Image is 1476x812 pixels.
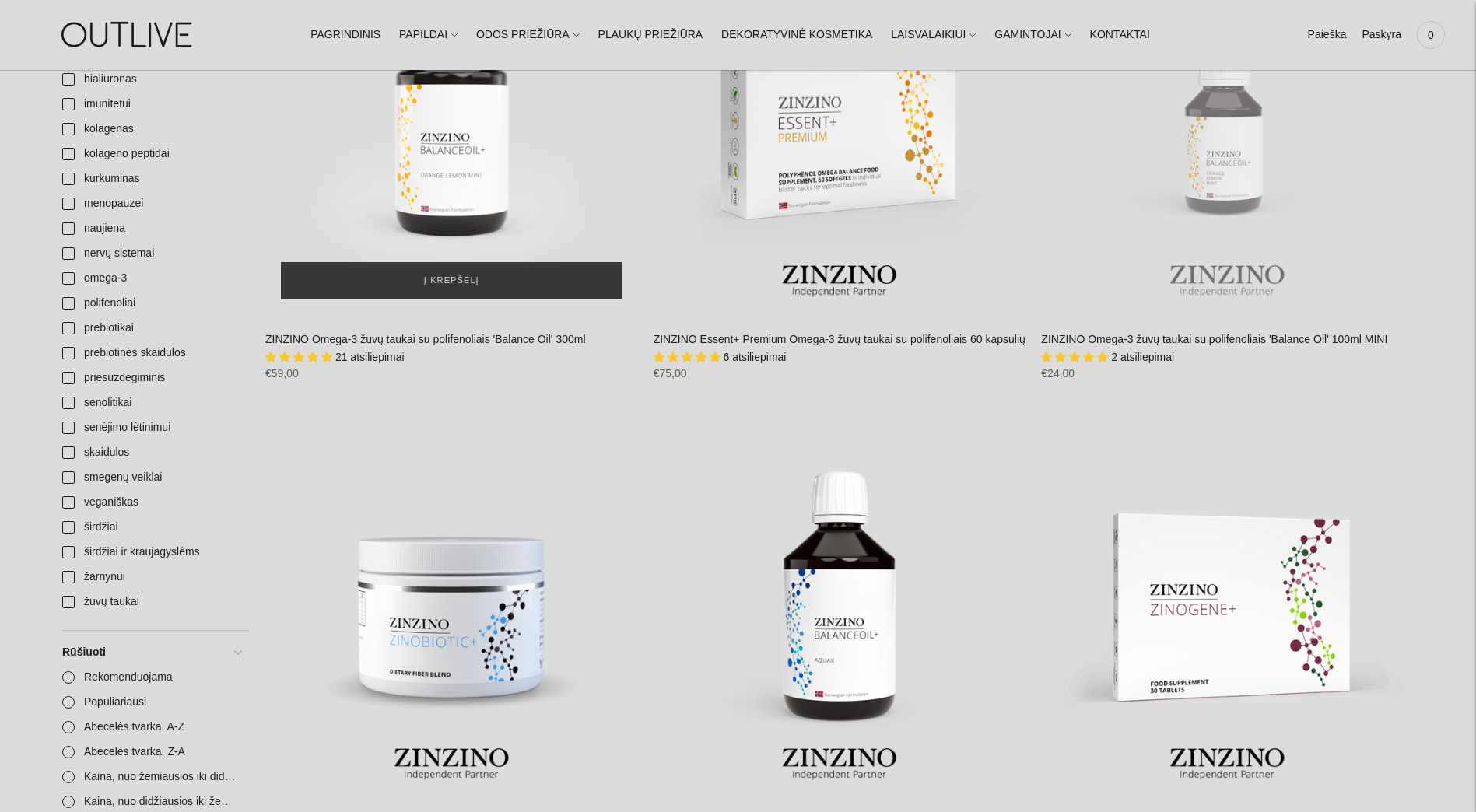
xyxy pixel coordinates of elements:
a: kolagenas [53,117,250,142]
span: 4.76 stars [265,351,335,363]
a: Kaina, nuo žemiausios iki didžiausios [53,765,250,789]
a: širdžiai ir kraujagyslėms [53,540,250,565]
span: €59,00 [265,367,299,380]
a: prebiotikai [53,316,250,341]
a: 0 [1417,18,1445,52]
a: veganiškas [53,490,250,515]
a: ZINZINO Essent+ Premium Omega-3 žuvų taukai su polifenoliais 60 kapsulių [654,333,1025,345]
span: 6 atsiliepimai [724,351,787,363]
a: širdžiai [53,515,250,540]
a: PAGRINDINIS [310,18,380,52]
a: nervų sistemai [53,241,250,266]
a: polifenoliai [53,291,250,316]
a: žuvų taukai [53,590,250,614]
a: menopauzei [53,191,250,216]
a: imunitetui [53,92,250,117]
span: 2 atsiliepimai [1111,351,1174,363]
a: LAISVALAIKIUI [891,18,976,52]
a: ZINZINO ZinoGene+ senolitikai - kurkuminas, kvercetinas, fisetinas 30vnt [1041,425,1414,798]
a: kolageno peptidai [53,142,250,166]
a: Abecelės tvarka, A-Z [53,715,250,740]
span: €75,00 [654,367,687,380]
a: Rūšiuoti [53,640,250,665]
span: Į krepšelį [424,273,479,289]
a: PAPILDAI [399,18,458,52]
span: 0 [1420,24,1442,46]
a: naujiena [53,216,250,241]
a: skaidulos [53,440,250,465]
span: 21 atsiliepimai [335,351,405,363]
a: Rekomenduojama [53,665,250,690]
a: ZINZINO ZinoBiotic+ 8 natūralių maistinių skaidulų mišinys 180g [265,425,638,798]
img: OUTLIVE [31,8,226,61]
button: Į krepšelį [281,262,622,299]
span: €24,00 [1041,367,1075,380]
a: senolitikai [53,390,250,415]
a: Paieška [1308,18,1347,52]
a: hialiuronas [53,67,250,92]
a: Populiariausi [53,690,250,715]
a: kurkuminas [53,166,250,191]
a: žarnynui [53,565,250,590]
a: smegenų veiklai [53,465,250,490]
a: ODOS PRIEŽIŪRA [476,18,580,52]
span: 5.00 stars [654,351,724,363]
a: prebiotinės skaidulos [53,341,250,366]
a: ZINZINO vandenyje tirpūs Omega-3 žuvų taukai su polifenoliais 'Balance Oil AquaX' 300ml [654,425,1026,798]
a: DEKORATYVINĖ KOSMETIKA [721,18,872,52]
a: Abecelės tvarka, Z-A [53,740,250,765]
a: KONTAKTAI [1090,18,1150,52]
a: senėjimo lėtinimui [53,415,250,440]
a: PLAUKŲ PRIEŽIŪRA [598,18,703,52]
a: Paskyra [1362,18,1401,52]
a: omega-3 [53,266,250,291]
a: GAMINTOJAI [994,18,1071,52]
a: ZINZINO Omega-3 žuvų taukai su polifenoliais 'Balance Oil' 300ml [265,333,586,345]
a: priesuzdegiminis [53,366,250,390]
span: 5.00 stars [1041,351,1111,363]
a: ZINZINO Omega-3 žuvų taukai su polifenoliais 'Balance Oil' 100ml MINI [1041,333,1387,345]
